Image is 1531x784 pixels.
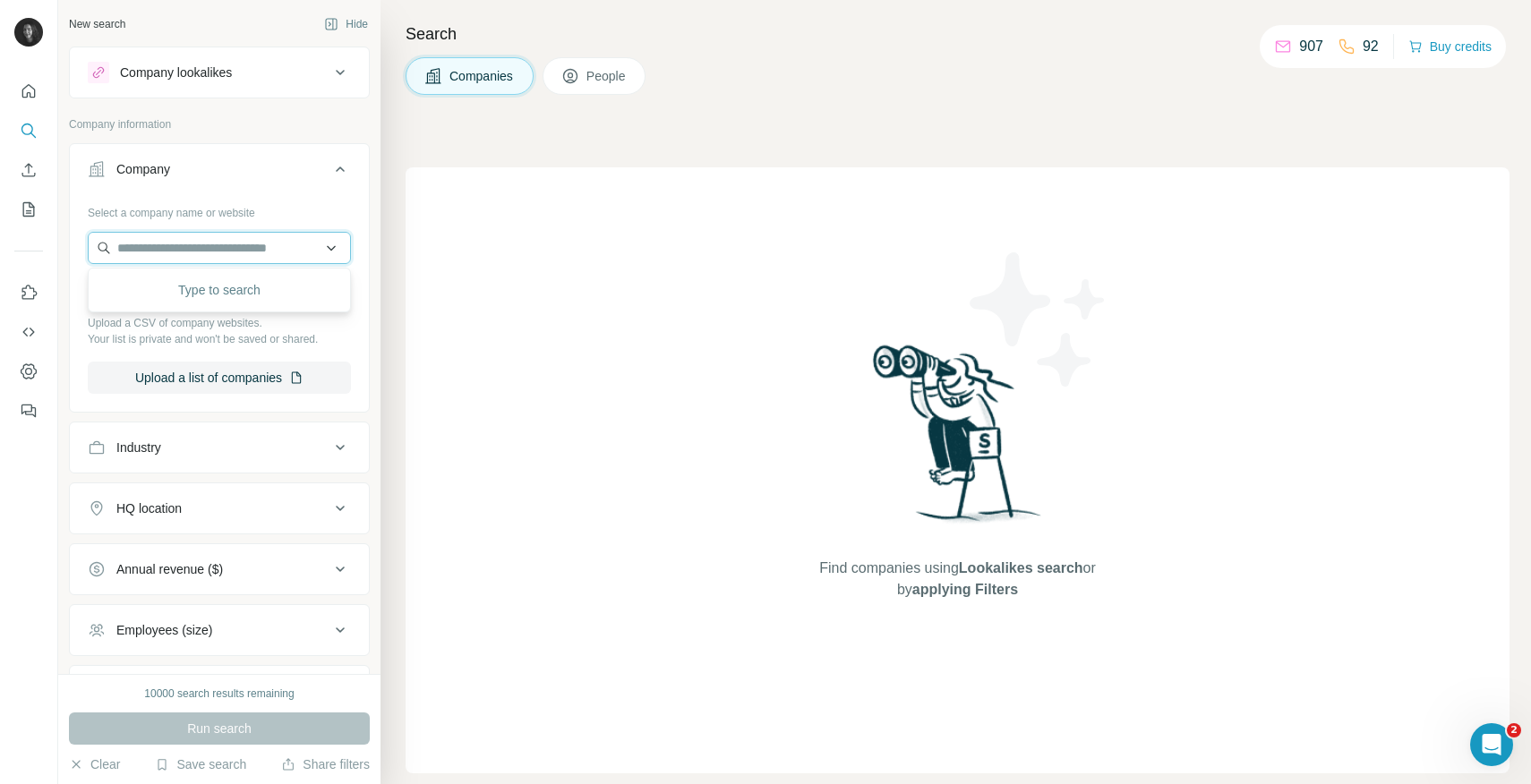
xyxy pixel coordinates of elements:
[69,16,125,32] div: New search
[88,198,351,221] div: Select a company name or website
[14,115,43,147] button: Search
[865,340,1051,540] img: Surfe Illustration - Woman searching with binoculars
[155,755,246,773] button: Save search
[959,560,1083,575] span: Lookalikes search
[70,609,369,652] button: Employees (size)
[958,239,1119,400] img: Surfe Illustration - Stars
[69,116,370,132] p: Company information
[120,64,232,81] div: Company lookalikes
[70,148,369,198] button: Company
[70,426,369,469] button: Industry
[144,686,294,702] div: 10000 search results remaining
[406,21,1510,47] h4: Search
[116,160,170,178] div: Company
[14,355,43,388] button: Dashboard
[1507,723,1521,737] span: 2
[449,67,515,85] span: Companies
[1470,723,1513,766] iframe: Intercom live chat
[70,51,369,94] button: Company lookalikes
[88,331,351,347] p: Your list is private and won't be saved or shared.
[1363,36,1379,57] p: 92
[116,621,212,639] div: Employees (size)
[14,277,43,309] button: Use Surfe on LinkedIn
[116,499,182,517] div: HQ location
[88,362,351,394] button: Upload a list of companies
[88,315,351,331] p: Upload a CSV of company websites.
[69,755,120,773] button: Clear
[912,582,1018,597] span: applying Filters
[312,11,381,38] button: Hide
[92,272,346,308] div: Type to search
[14,18,43,47] img: Avatar
[116,439,161,456] div: Industry
[116,560,223,578] div: Annual revenue ($)
[14,316,43,348] button: Use Surfe API
[1299,36,1323,57] p: 907
[70,487,369,530] button: HQ location
[14,395,43,427] button: Feedback
[1408,34,1492,59] button: Buy credits
[14,193,43,226] button: My lists
[814,558,1100,601] span: Find companies using or by
[14,154,43,186] button: Enrich CSV
[281,755,370,773] button: Share filters
[70,548,369,591] button: Annual revenue ($)
[70,669,369,712] button: Technologies
[14,75,43,107] button: Quick start
[586,67,628,85] span: People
